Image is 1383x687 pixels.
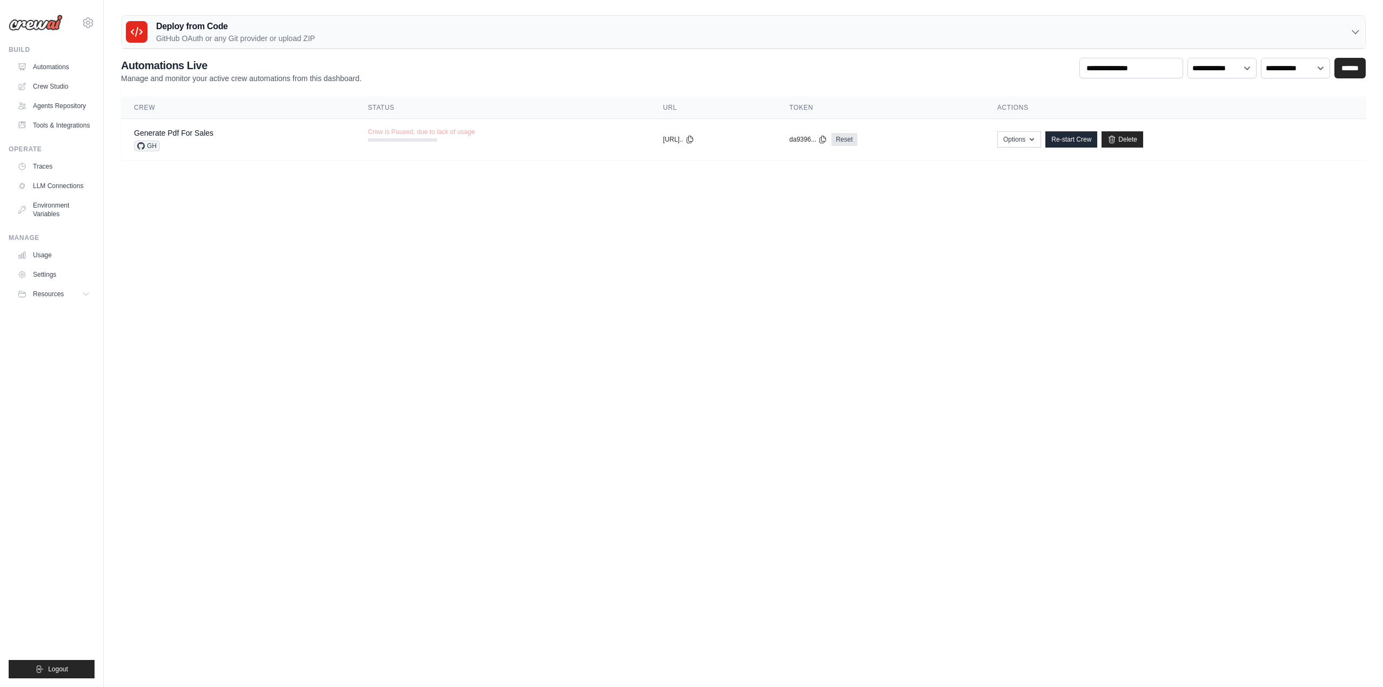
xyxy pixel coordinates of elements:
[13,78,95,95] a: Crew Studio
[13,158,95,175] a: Traces
[121,58,361,73] h2: Automations Live
[9,145,95,154] div: Operate
[13,117,95,134] a: Tools & Integrations
[13,97,95,115] a: Agents Repository
[33,290,64,298] span: Resources
[13,58,95,76] a: Automations
[134,141,160,151] span: GH
[789,135,827,144] button: da9396...
[156,20,315,33] h3: Deploy from Code
[13,197,95,223] a: Environment Variables
[48,665,68,673] span: Logout
[9,234,95,242] div: Manage
[355,97,650,119] th: Status
[368,128,475,136] span: Crew is Paused, due to lack of usage
[9,15,63,31] img: Logo
[1102,131,1143,148] a: Delete
[997,131,1041,148] button: Options
[9,45,95,54] div: Build
[984,97,1366,119] th: Actions
[13,246,95,264] a: Usage
[650,97,776,119] th: URL
[134,129,213,137] a: Generate Pdf For Sales
[776,97,984,119] th: Token
[13,177,95,195] a: LLM Connections
[831,133,857,146] a: Reset
[121,97,355,119] th: Crew
[13,285,95,303] button: Resources
[1045,131,1097,148] a: Re-start Crew
[121,73,361,84] p: Manage and monitor your active crew automations from this dashboard.
[13,266,95,283] a: Settings
[9,660,95,678] button: Logout
[156,33,315,44] p: GitHub OAuth or any Git provider or upload ZIP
